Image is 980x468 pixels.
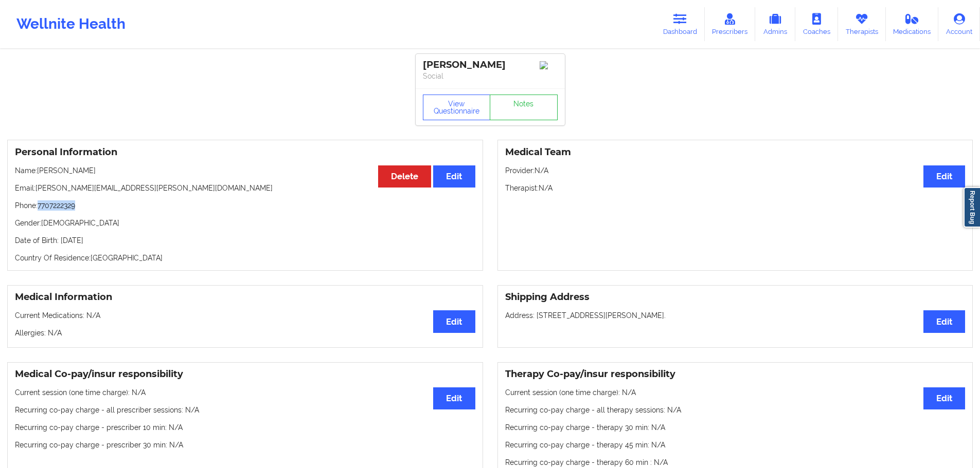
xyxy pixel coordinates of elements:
[423,59,558,71] div: [PERSON_NAME]
[15,422,475,433] p: Recurring co-pay charge - prescriber 10 min : N/A
[423,71,558,81] p: Social
[15,440,475,450] p: Recurring co-pay charge - prescriber 30 min : N/A
[433,165,475,188] button: Edit
[505,310,966,321] p: Address: [STREET_ADDRESS][PERSON_NAME].
[378,165,431,188] button: Delete
[15,146,475,158] h3: Personal Information
[15,405,475,415] p: Recurring co-pay charge - all prescriber sessions : N/A
[886,7,939,41] a: Medications
[490,95,558,120] a: Notes
[15,368,475,380] h3: Medical Co-pay/insur responsibility
[15,291,475,303] h3: Medical Information
[655,7,705,41] a: Dashboard
[433,310,475,332] button: Edit
[505,422,966,433] p: Recurring co-pay charge - therapy 30 min : N/A
[15,183,475,193] p: Email: [PERSON_NAME][EMAIL_ADDRESS][PERSON_NAME][DOMAIN_NAME]
[505,387,966,398] p: Current session (one time charge): N/A
[923,165,965,188] button: Edit
[705,7,756,41] a: Prescribers
[923,310,965,332] button: Edit
[923,387,965,409] button: Edit
[15,253,475,263] p: Country Of Residence: [GEOGRAPHIC_DATA]
[423,95,491,120] button: View Questionnaire
[505,440,966,450] p: Recurring co-pay charge - therapy 45 min : N/A
[505,291,966,303] h3: Shipping Address
[505,183,966,193] p: Therapist: N/A
[15,200,475,211] p: Phone: 7707222329
[15,387,475,398] p: Current session (one time charge): N/A
[15,165,475,176] p: Name: [PERSON_NAME]
[505,146,966,158] h3: Medical Team
[15,310,475,321] p: Current Medications: N/A
[505,165,966,176] p: Provider: N/A
[795,7,838,41] a: Coaches
[505,457,966,467] p: Recurring co-pay charge - therapy 60 min : N/A
[540,61,558,69] img: Image%2Fplaceholer-image.png
[15,235,475,246] p: Date of Birth: [DATE]
[838,7,886,41] a: Therapists
[755,7,795,41] a: Admins
[433,387,475,409] button: Edit
[505,368,966,380] h3: Therapy Co-pay/insur responsibility
[964,187,980,228] a: Report Bug
[505,405,966,415] p: Recurring co-pay charge - all therapy sessions : N/A
[15,218,475,228] p: Gender: [DEMOGRAPHIC_DATA]
[15,328,475,338] p: Allergies: N/A
[938,7,980,41] a: Account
